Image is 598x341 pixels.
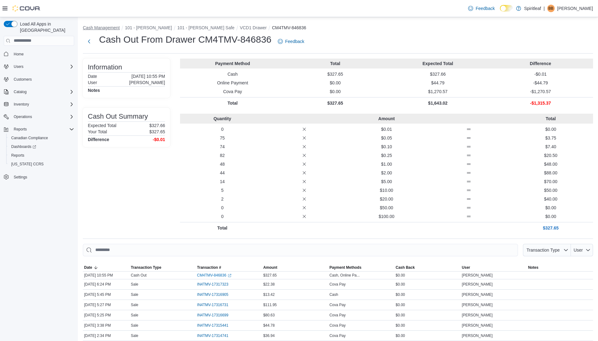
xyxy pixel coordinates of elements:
p: Quantity [183,116,262,122]
button: IN4TMV-17314741 [197,332,235,339]
span: [PERSON_NAME] [462,323,493,328]
span: IN4TMV-17315441 [197,323,229,328]
button: Inventory [11,101,31,108]
button: User [571,244,593,256]
p: 2 [183,196,262,202]
div: Bobby B [547,5,555,12]
p: -$1,270.57 [491,88,591,95]
button: Home [1,50,77,59]
p: -$44.79 [491,80,591,86]
button: Date [83,264,130,271]
p: -$1,315.37 [491,100,591,106]
span: Reports [14,127,27,132]
p: $0.00 [511,126,591,132]
span: Transaction # [197,265,221,270]
span: Customers [14,77,32,82]
span: $36.94 [263,333,275,338]
div: [DATE] 6:24 PM [83,281,130,288]
button: Transaction Type [523,244,571,256]
button: IN4TMV-17315441 [197,322,235,329]
p: 75 [183,135,262,141]
p: [DATE] 10:55 PM [131,74,165,79]
p: | [543,5,545,12]
button: CM4TMV-846836 [272,25,306,30]
span: [PERSON_NAME] [462,282,493,287]
nav: An example of EuiBreadcrumbs [83,25,593,32]
button: Amount [262,264,328,271]
button: VCD1 Drawer [240,25,267,30]
span: $22.38 [263,282,275,287]
p: $0.00 [511,213,591,220]
button: [US_STATE] CCRS [6,160,77,168]
button: Reports [11,126,29,133]
h3: Information [88,64,122,71]
p: $3.75 [511,135,591,141]
img: Cova [12,5,40,12]
span: Customers [11,75,74,83]
span: $327.65 [263,273,277,278]
p: Payment Method [183,60,283,67]
p: $327.66 [149,123,165,128]
p: $1,643.02 [388,100,488,106]
span: Amount [263,265,277,270]
p: $0.10 [347,144,426,150]
span: Transaction Type [131,265,161,270]
span: Notes [528,265,538,270]
span: Settings [11,173,74,181]
button: Notes [527,264,593,271]
button: Next [83,35,95,48]
span: User [574,248,583,253]
p: 0 [183,126,262,132]
p: Sale [131,302,138,307]
button: IN4TMV-17316905 [197,291,235,298]
a: Canadian Compliance [9,134,50,142]
button: Operations [11,113,35,121]
span: $0.00 [396,273,405,278]
p: $70.00 [511,178,591,185]
a: Settings [11,173,30,181]
button: User [461,264,527,271]
span: Feedback [476,5,495,12]
p: [PERSON_NAME] [557,5,593,12]
p: $88.00 [511,170,591,176]
button: Reports [1,125,77,134]
span: Settings [14,175,27,180]
p: 82 [183,152,262,159]
button: Users [1,62,77,71]
span: [PERSON_NAME] [462,302,493,307]
h6: User [88,80,97,85]
p: $50.00 [511,187,591,193]
input: This is a search bar. As you type, the results lower in the page will automatically filter. [83,244,518,256]
p: Total [183,225,262,231]
p: Sale [131,292,138,297]
p: Total [183,100,283,106]
button: Settings [1,172,77,181]
span: Operations [11,113,74,121]
span: Payment Methods [330,265,362,270]
div: [DATE] 3:38 PM [83,322,130,329]
span: IN4TMV-17314741 [197,333,229,338]
p: $44.79 [388,80,488,86]
span: $13.42 [263,292,275,297]
h4: Notes [88,88,100,93]
p: $0.00 [285,88,386,95]
p: Cash [183,71,283,77]
p: $0.25 [347,152,426,159]
p: $50.00 [347,205,426,211]
p: $327.66 [388,71,488,77]
span: Inventory [11,101,74,108]
button: Customers [1,75,77,84]
p: $48.00 [511,161,591,167]
div: [DATE] 10:55 PM [83,272,130,279]
svg: External link [228,274,231,277]
div: [DATE] 5:25 PM [83,311,130,319]
button: Users [11,63,26,70]
span: Feedback [285,38,304,45]
button: Operations [1,112,77,121]
p: Amount [347,116,426,122]
a: Customers [11,76,34,83]
p: Sale [131,333,138,338]
span: $0.00 [396,302,405,307]
h3: Cash Out Summary [88,113,148,120]
p: [PERSON_NAME] [129,80,165,85]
